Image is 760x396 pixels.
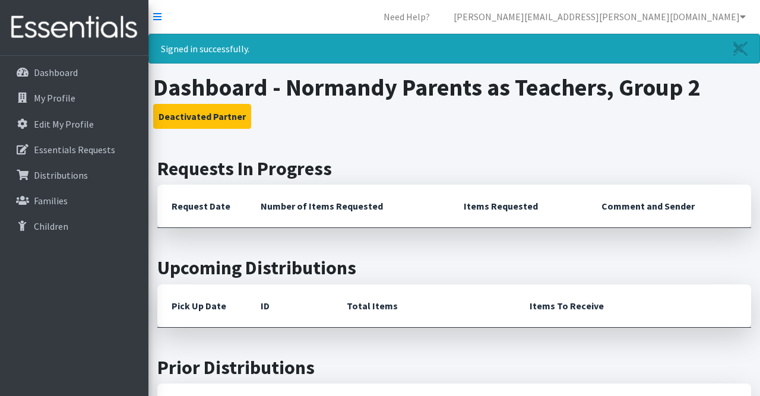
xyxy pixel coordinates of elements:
[374,5,439,28] a: Need Help?
[157,256,751,279] h2: Upcoming Distributions
[332,284,515,328] th: Total Items
[444,5,755,28] a: [PERSON_NAME][EMAIL_ADDRESS][PERSON_NAME][DOMAIN_NAME]
[34,169,88,181] p: Distributions
[587,185,751,228] th: Comment and Sender
[34,195,68,207] p: Families
[5,61,144,84] a: Dashboard
[157,157,751,180] h2: Requests In Progress
[5,86,144,110] a: My Profile
[5,8,144,47] img: HumanEssentials
[153,104,251,129] button: Deactivated Partner
[34,66,78,78] p: Dashboard
[5,214,144,238] a: Children
[5,163,144,187] a: Distributions
[34,92,75,104] p: My Profile
[34,144,115,156] p: Essentials Requests
[5,138,144,161] a: Essentials Requests
[157,356,751,379] h2: Prior Distributions
[721,34,759,63] a: Close
[148,34,760,64] div: Signed in successfully.
[246,284,332,328] th: ID
[34,220,68,232] p: Children
[34,118,94,130] p: Edit My Profile
[5,189,144,213] a: Families
[157,284,246,328] th: Pick Up Date
[157,185,246,228] th: Request Date
[5,112,144,136] a: Edit My Profile
[449,185,588,228] th: Items Requested
[515,284,751,328] th: Items To Receive
[246,185,449,228] th: Number of Items Requested
[153,73,756,102] h1: Dashboard - Normandy Parents as Teachers, Group 2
